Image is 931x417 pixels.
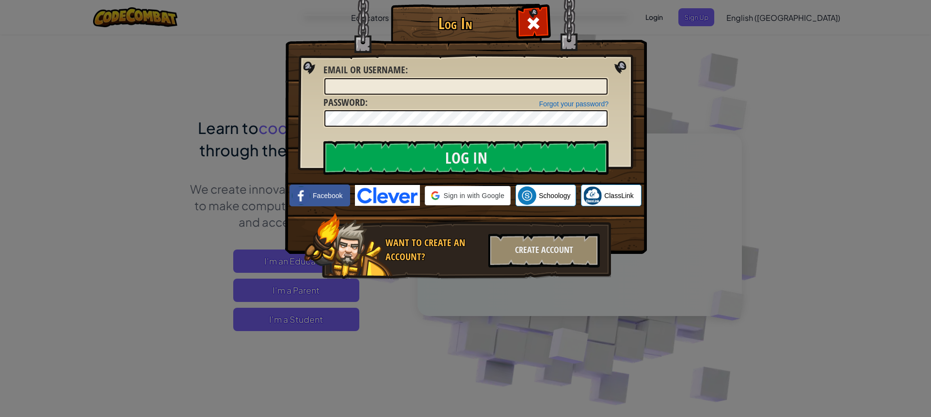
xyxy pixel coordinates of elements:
span: Sign in with Google [444,191,504,200]
span: Password [323,96,365,109]
span: Email or Username [323,63,405,76]
div: Sign in with Google [425,186,511,205]
span: Facebook [313,191,342,200]
img: classlink-logo-small.png [583,186,602,205]
input: Log In [323,141,609,175]
img: facebook_small.png [292,186,310,205]
h1: Log In [393,15,517,32]
label: : [323,63,408,77]
img: clever-logo-blue.png [355,185,420,206]
div: Want to create an account? [385,236,482,264]
label: : [323,96,368,110]
span: Schoology [539,191,570,200]
a: Forgot your password? [539,100,609,108]
div: Create Account [488,234,600,267]
img: schoology.png [518,186,536,205]
span: ClassLink [604,191,634,200]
